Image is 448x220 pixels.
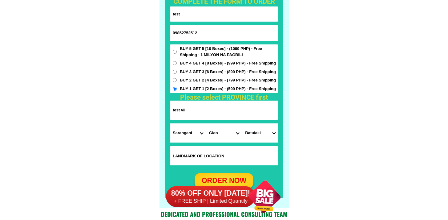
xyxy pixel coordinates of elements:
select: Select district [206,123,242,143]
input: BUY 1 GET 1 [2 Boxes] - (599 PHP) - Free Shipping [173,87,177,91]
select: Select commune [242,123,278,143]
select: Select province [170,123,206,143]
input: BUY 4 GET 4 [8 Boxes] - (999 PHP) - Free Shipping [173,61,177,65]
input: Input address [170,101,278,120]
input: Input phone_number [170,25,278,41]
input: Input full_name [170,6,278,22]
h6: 80% OFF ONLY [DATE]! [166,189,255,198]
h2: Dedicated and professional consulting team [159,210,289,219]
input: BUY 3 GET 3 [6 Boxes] - (899 PHP) - Free Shipping [173,70,177,74]
input: BUY 5 GET 5 [10 Boxes] - (1099 PHP) - Free Shipping - 1 MILYON NA PAGBILI [173,50,177,54]
span: BUY 5 GET 5 [10 Boxes] - (1099 PHP) - Free Shipping - 1 MILYON NA PAGBILI [180,46,278,58]
span: BUY 2 GET 2 [4 Boxes] - (799 PHP) - Free Shipping [180,77,276,83]
h1: Please select PROVINCE first [165,92,282,102]
input: BUY 2 GET 2 [4 Boxes] - (799 PHP) - Free Shipping [173,78,177,82]
span: BUY 4 GET 4 [8 Boxes] - (999 PHP) - Free Shipping [180,60,276,66]
span: BUY 3 GET 3 [6 Boxes] - (899 PHP) - Free Shipping [180,69,276,75]
h6: + FREE SHIP | Limited Quantily [166,198,255,205]
input: Input LANDMARKOFLOCATION [170,146,278,165]
span: BUY 1 GET 1 [2 Boxes] - (599 PHP) - Free Shipping [180,86,276,92]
